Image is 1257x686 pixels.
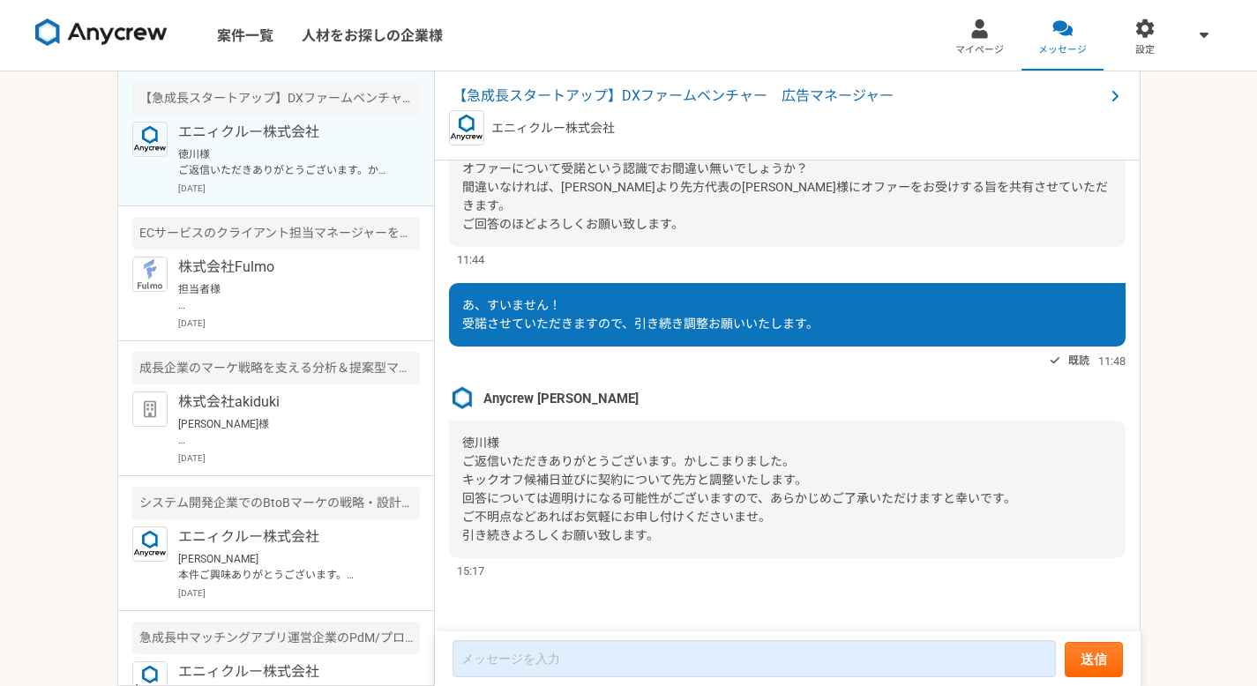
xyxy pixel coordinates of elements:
span: メッセージ [1038,43,1087,57]
p: [DATE] [178,317,420,330]
span: 徳川様 ご返信いただきありがとうございます。かしこまりました。 キックオフ候補日並びに契約について先方と調整いたします。 回答については週明けになる可能性がございますので、あらかじめご了承いただ... [462,436,1016,542]
span: マイページ [955,43,1004,57]
img: logo_text_blue_01.png [132,122,168,157]
p: エニィクルー株式会社 [178,526,396,548]
p: [DATE] [178,451,420,465]
span: 【急成長スタートアップ】DXファームベンチャー 広告マネージャー [453,86,1104,107]
span: 11:48 [1098,353,1126,369]
p: 担当者様 お世話になります、[PERSON_NAME]です。 内容承知いたしました。 またご縁がございましたら、よろしくお願いいたします。 [178,281,396,313]
span: 11:44 [457,251,484,268]
span: 15:17 [457,563,484,579]
span: あ、すいません！ 受諾させていただきますので、引き続き調整お願いいたします。 [462,298,819,331]
img: default_org_logo-42cde973f59100197ec2c8e796e4974ac8490bb5b08a0eb061ff975e4574aa76.png [132,391,168,427]
div: ECサービスのクライアント担当マネージャーを募集！ [132,217,420,250]
p: [PERSON_NAME]様 お世話になります、[PERSON_NAME]です。 ご丁寧なご連絡ありがとうございます。 徳川 [178,416,396,448]
div: 急成長中マッチングアプリ運営企業のPdM/プロダクト企画 [132,622,420,654]
p: 株式会社akiduki [178,391,396,413]
div: システム開発企業でのBtoBマーケの戦略・設計や実務までをリードできる人材を募集 [132,487,420,519]
p: [DATE] [178,586,420,600]
p: 株式会社Fulmo [178,257,396,278]
div: 【急成長スタートアップ】DXファームベンチャー 広告マネージャー [132,82,420,115]
span: Anycrew [PERSON_NAME] [483,389,639,408]
p: [DATE] [178,182,420,195]
button: 送信 [1065,642,1123,677]
p: 徳川様 ご返信いただきありがとうございます。かしこまりました。 キックオフ候補日並びに契約について先方と調整いたします。 回答については週明けになる可能性がございますので、あらかじめご了承いただ... [178,146,396,178]
img: logo_text_blue_01.png [449,110,484,145]
p: [PERSON_NAME] 本件ご興味ありがとうございます。 こちら案件ですが現状別の方で進んでおりご紹介が難しい状況でございます。ご紹介に至らず申し訳ございません。 引き続きよろしくお願い致します。 [178,551,396,583]
p: エニィクルー株式会社 [178,122,396,143]
img: icon_01.jpg [132,257,168,292]
img: %E3%82%B9%E3%82%AF%E3%83%AA%E3%83%BC%E3%83%B3%E3%82%B7%E3%83%A7%E3%83%83%E3%83%88_2025-08-07_21.4... [449,385,475,412]
span: 設定 [1135,43,1155,57]
p: エニィクルー株式会社 [491,119,615,138]
span: 既読 [1068,350,1089,371]
img: 8DqYSo04kwAAAAASUVORK5CYII= [35,19,168,47]
img: logo_text_blue_01.png [132,526,168,562]
p: エニィクルー株式会社 [178,661,396,682]
div: 成長企業のマーケ戦略を支える分析＆提案型マーケター募集（業務委託） [132,352,420,384]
